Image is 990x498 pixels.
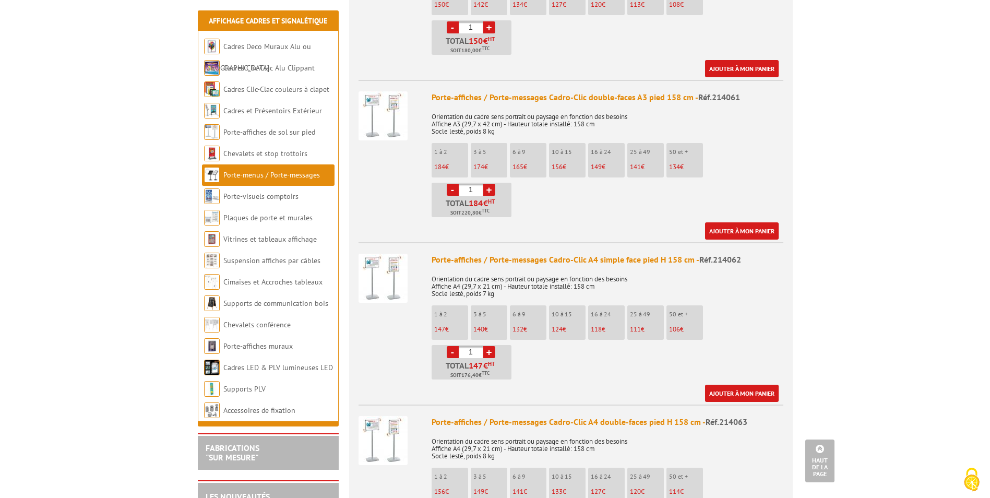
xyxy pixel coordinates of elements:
a: + [483,21,495,33]
p: 3 à 5 [473,148,507,156]
span: € [483,361,488,370]
img: Porte-affiches / Porte-messages Cadro-Clic A4 simple face pied H 158 cm [359,254,408,303]
sup: TTC [482,370,490,376]
span: 147 [434,325,445,334]
a: - [447,21,459,33]
a: Affichage Cadres et Signalétique [209,16,327,26]
sup: TTC [482,45,490,51]
a: Haut de la page [805,440,834,482]
p: 16 à 24 [591,311,625,318]
span: 156 [434,487,445,496]
p: € [434,1,468,8]
a: + [483,346,495,358]
span: 124 [552,325,563,334]
a: Ajouter à mon panier [705,222,779,240]
span: Soit € [450,46,490,55]
div: Porte-affiches / Porte-messages Cadro-Clic A4 double-faces pied H 158 cm - [432,416,783,428]
a: Suspension affiches par câbles [223,256,320,265]
span: 184 [469,199,483,207]
p: € [512,163,546,171]
img: Plaques de porte et murales [204,210,220,226]
p: 1 à 2 [434,311,468,318]
a: Ajouter à mon panier [705,60,779,77]
p: Orientation du cadre sens portrait ou paysage en fonction des besoins Affiche A4 (29,7 x 21 cm) -... [432,431,783,460]
span: 150 [469,37,483,45]
img: Suspension affiches par câbles [204,253,220,268]
img: Cadres et Présentoirs Extérieur [204,103,220,118]
span: 134 [669,162,680,171]
sup: TTC [482,208,490,214]
span: 180,00 [461,46,479,55]
p: € [630,488,664,495]
p: Orientation du cadre sens portrait ou paysage en fonction des besoins Affiche A3 (29,7 x 42 cm) -... [432,106,783,135]
span: 132 [512,325,523,334]
p: 25 à 49 [630,311,664,318]
p: € [630,163,664,171]
span: 133 [552,487,563,496]
img: Chevalets conférence [204,317,220,333]
a: Cimaises et Accroches tableaux [223,277,323,287]
p: € [512,488,546,495]
a: Porte-menus / Porte-messages [223,170,320,180]
img: Porte-menus / Porte-messages [204,167,220,183]
a: - [447,184,459,196]
p: € [473,488,507,495]
p: € [512,326,546,333]
p: Total [434,199,511,217]
p: 3 à 5 [473,311,507,318]
span: 165 [512,162,523,171]
sup: HT [488,35,495,43]
p: 6 à 9 [512,473,546,480]
img: Porte-affiches de sol sur pied [204,124,220,140]
a: Cadres Clic-Clac Alu Clippant [223,63,315,73]
img: Vitrines et tableaux affichage [204,231,220,247]
button: Cookies (fenêtre modale) [953,463,990,498]
span: 220,80 [461,209,479,217]
img: Porte-affiches / Porte-messages Cadro-Clic A4 double-faces pied H 158 cm [359,416,408,465]
a: Plaques de porte et murales [223,213,313,222]
p: € [591,1,625,8]
p: 3 à 5 [473,473,507,480]
p: € [512,1,546,8]
span: 114 [669,487,680,496]
img: Cimaises et Accroches tableaux [204,274,220,290]
p: 10 à 15 [552,473,586,480]
p: € [434,488,468,495]
a: Cadres et Présentoirs Extérieur [223,106,322,115]
span: 156 [552,162,563,171]
p: € [630,326,664,333]
p: € [591,163,625,171]
p: € [669,1,703,8]
p: 10 à 15 [552,148,586,156]
img: Accessoires de fixation [204,402,220,418]
a: Porte-visuels comptoirs [223,192,299,201]
img: Supports PLV [204,381,220,397]
p: 50 et + [669,148,703,156]
a: Supports PLV [223,384,266,394]
p: € [669,488,703,495]
p: € [669,163,703,171]
img: Cadres Deco Muraux Alu ou Bois [204,39,220,54]
div: Porte-affiches / Porte-messages Cadro-Clic double-faces A3 pied 158 cm - [432,91,783,103]
a: Porte-affiches de sol sur pied [223,127,315,137]
span: Soit € [450,371,490,380]
span: 176,40 [461,371,479,380]
p: € [669,326,703,333]
a: Vitrines et tableaux affichage [223,234,317,244]
p: € [552,488,586,495]
p: € [473,1,507,8]
p: 16 à 24 [591,473,625,480]
span: 141 [512,487,523,496]
a: Porte-affiches muraux [223,341,293,351]
span: 184 [434,162,445,171]
p: € [473,326,507,333]
a: Chevalets conférence [223,320,291,329]
img: Porte-visuels comptoirs [204,188,220,204]
a: Cadres Clic-Clac couleurs à clapet [223,85,329,94]
p: 50 et + [669,473,703,480]
span: 174 [473,162,484,171]
span: 149 [591,162,602,171]
a: FABRICATIONS"Sur Mesure" [206,443,259,463]
p: 50 et + [669,311,703,318]
a: + [483,184,495,196]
